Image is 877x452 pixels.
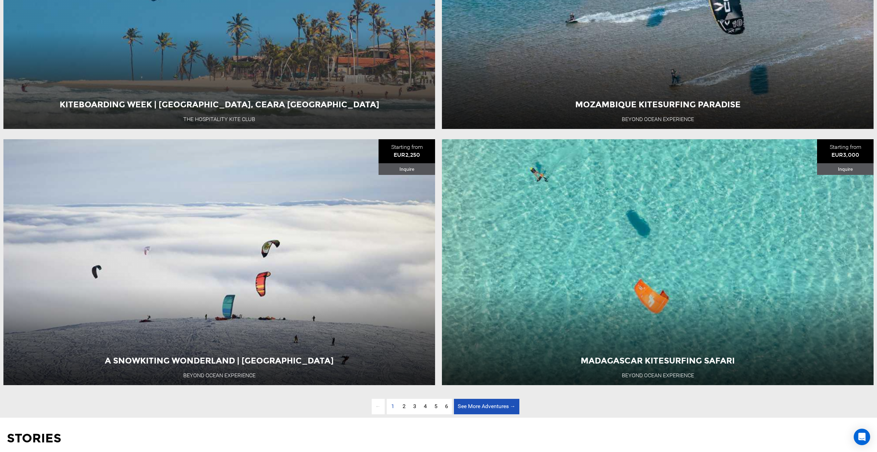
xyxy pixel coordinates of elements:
[434,403,437,409] span: 5
[413,403,416,409] span: 3
[387,399,398,414] span: 1
[854,429,870,445] div: Open Intercom Messenger
[372,399,385,414] span: ←
[454,399,519,414] a: See More Adventures → page
[445,403,448,409] span: 6
[358,399,519,414] ul: Pagination
[424,403,427,409] span: 4
[7,430,870,447] p: Stories
[403,403,406,409] span: 2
